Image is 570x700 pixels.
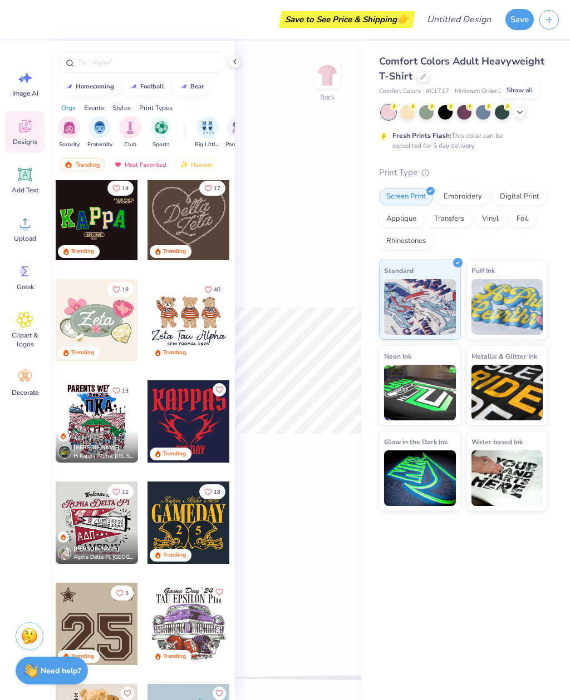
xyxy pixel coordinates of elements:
span: Decorate [12,388,38,397]
span: [PERSON_NAME] [73,444,120,451]
span: Designs [13,137,37,146]
button: bear [173,78,209,95]
div: filter for Club [119,116,141,149]
div: Trending [71,652,94,661]
div: Trending [59,158,105,171]
img: trend_line.gif [129,83,138,90]
span: Upload [14,234,36,243]
span: 40 [214,287,220,292]
div: Styles [112,103,131,113]
button: filter button [150,116,172,149]
span: 14 [122,186,129,191]
div: Orgs [61,103,76,113]
div: Screen Print [379,188,433,205]
span: Alpha Delta Pi, [GEOGRAPHIC_DATA][US_STATE] at [GEOGRAPHIC_DATA] [73,553,134,562]
div: Show all [500,82,539,98]
span: Standard [384,265,414,276]
span: 17 [214,186,220,191]
button: Like [111,585,134,600]
img: Fraternity Image [94,121,106,134]
div: filter for Fraternity [87,116,112,149]
img: Sorority Image [63,121,76,134]
span: [PERSON_NAME] [73,545,120,553]
strong: Fresh Prints Flash: [392,131,451,140]
button: Like [107,282,134,297]
div: Most Favorited [109,158,171,171]
input: Try "Alpha" [77,57,219,68]
img: Water based Ink [471,450,543,506]
span: Fraternity [87,141,112,149]
button: Like [107,484,134,499]
span: 11 [122,489,129,495]
div: football [140,83,164,90]
span: Clipart & logos [7,331,43,349]
img: trend_line.gif [65,83,73,90]
div: Applique [379,211,424,227]
span: Parent's Weekend [225,141,251,149]
span: 5 [125,590,129,596]
div: Events [84,103,104,113]
span: Image AI [12,89,38,98]
span: Neon Ink [384,350,411,362]
span: Club [124,141,136,149]
div: Vinyl [475,211,506,227]
button: homecoming [58,78,119,95]
img: Neon Ink [384,365,456,420]
button: Like [213,383,226,396]
span: Greek [17,282,34,291]
span: 👉 [397,12,409,26]
img: trending.gif [64,161,73,168]
div: bear [190,83,204,90]
img: Metallic & Glitter Ink [471,365,543,420]
div: Print Types [139,103,173,113]
button: filter button [119,116,141,149]
img: newest.gif [180,161,189,168]
button: filter button [87,116,112,149]
strong: Need help? [41,666,81,676]
div: filter for Parent's Weekend [225,116,251,149]
div: Newest [175,158,217,171]
div: Trending [163,247,186,256]
button: football [123,78,169,95]
img: trend_line.gif [179,83,188,90]
span: Sports [153,141,170,149]
img: most_fav.gif [114,161,122,168]
span: 19 [122,287,129,292]
div: filter for Sorority [58,116,80,149]
button: Like [213,585,226,599]
img: Puff Ink [471,279,543,335]
img: Sports Image [155,121,168,134]
span: Metallic & Glitter Ink [471,350,537,362]
span: Puff Ink [471,265,495,276]
div: filter for Big Little Reveal [195,116,220,149]
div: Trending [163,652,186,661]
span: Add Text [12,186,38,195]
img: Parent's Weekend Image [232,121,245,134]
div: Save to See Price & Shipping [282,11,412,28]
div: Trending [71,349,94,357]
button: Like [199,484,225,499]
div: Foil [509,211,535,227]
span: Pi Kappa Alpha, [US_STATE][GEOGRAPHIC_DATA] [73,452,134,460]
div: Trending [163,450,186,458]
button: Like [107,383,134,398]
button: filter button [58,116,80,149]
div: filter for Sports [150,116,172,149]
div: Transfers [427,211,471,227]
div: Embroidery [436,188,489,205]
span: Comfort Colors [379,87,420,96]
div: Trending [163,349,186,357]
button: Like [199,282,225,297]
button: filter button [195,116,220,149]
button: Like [199,181,225,196]
img: Big Little Reveal Image [202,121,214,134]
div: Digital Print [493,188,547,205]
span: 18 [214,489,220,495]
img: Glow in the Dark Ink [384,450,456,506]
button: Like [121,687,134,700]
div: Rhinestones [379,233,433,250]
button: filter button [225,116,251,149]
div: Trending [71,247,94,256]
span: 13 [122,388,129,394]
div: Back [320,92,335,102]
